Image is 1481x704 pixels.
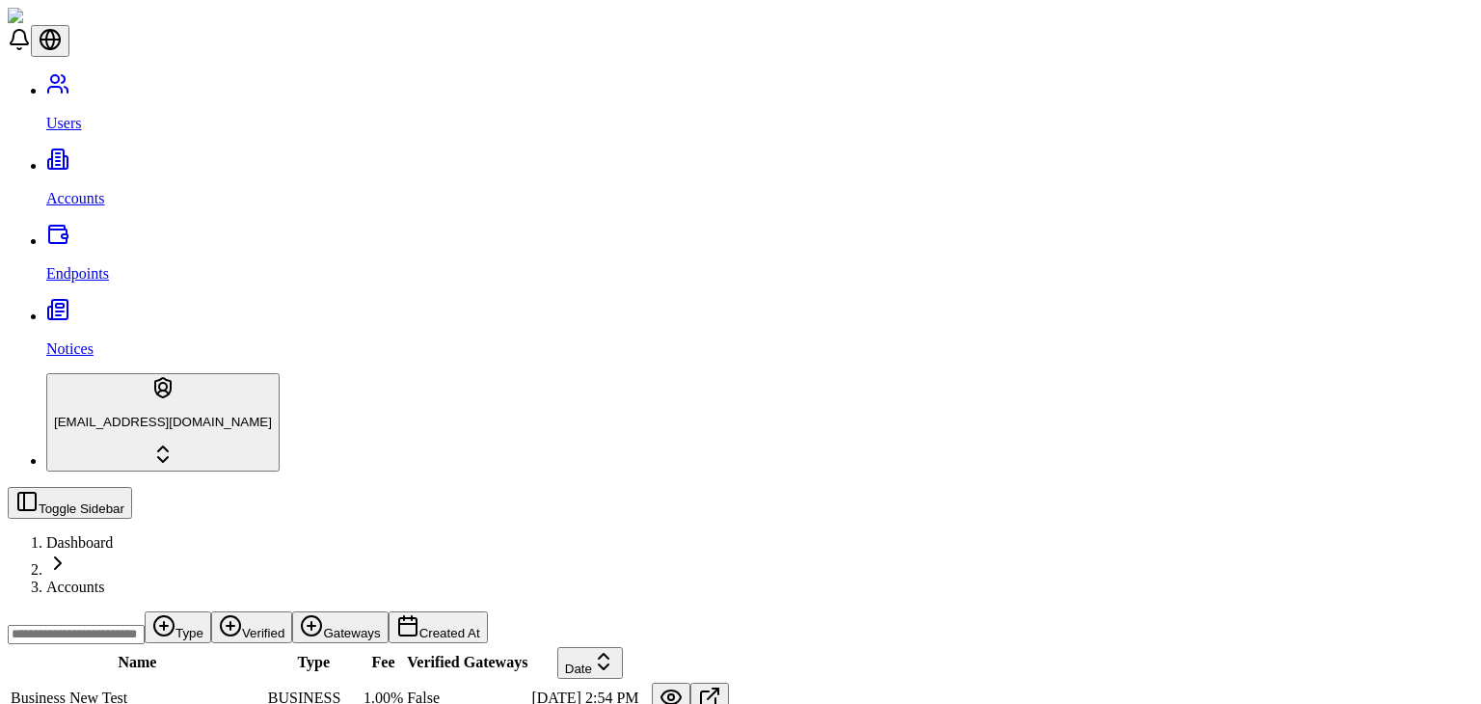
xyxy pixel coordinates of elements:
[46,534,113,551] a: Dashboard
[8,534,1473,596] nav: breadcrumb
[557,647,623,679] button: Date
[363,646,404,680] th: Fee
[46,82,1473,132] a: Users
[10,646,265,680] th: Name
[46,157,1473,207] a: Accounts
[46,190,1473,207] p: Accounts
[419,626,480,640] span: Created At
[8,487,132,519] button: Toggle Sidebar
[463,646,529,680] th: Gateways
[46,579,104,595] a: Accounts
[389,611,488,643] button: Created At
[211,611,292,643] button: Verified
[46,308,1473,358] a: Notices
[46,232,1473,283] a: Endpoints
[46,115,1473,132] p: Users
[46,340,1473,358] p: Notices
[46,265,1473,283] p: Endpoints
[8,8,122,25] img: ShieldPay Logo
[46,373,280,472] button: [EMAIL_ADDRESS][DOMAIN_NAME]
[145,611,211,643] button: Type
[292,611,388,643] button: Gateways
[267,646,361,680] th: Type
[39,501,124,516] span: Toggle Sidebar
[406,646,461,680] th: Verified
[54,415,272,429] p: [EMAIL_ADDRESS][DOMAIN_NAME]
